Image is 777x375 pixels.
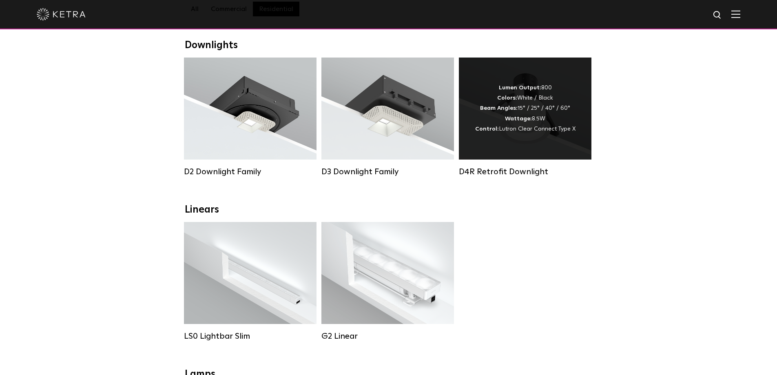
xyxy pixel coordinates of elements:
strong: Control: [475,126,499,132]
div: 800 White / Black 15° / 25° / 40° / 60° 8.5W [475,83,576,134]
div: G2 Linear [321,331,454,341]
strong: Colors: [497,95,517,101]
strong: Lumen Output: [499,85,541,91]
strong: Beam Angles: [480,105,518,111]
img: Hamburger%20Nav.svg [731,10,740,18]
a: D2 Downlight Family Lumen Output:1200Colors:White / Black / Gloss Black / Silver / Bronze / Silve... [184,58,317,177]
div: D4R Retrofit Downlight [459,167,591,177]
a: LS0 Lightbar Slim Lumen Output:200 / 350Colors:White / BlackControl:X96 Controller [184,222,317,341]
a: D4R Retrofit Downlight Lumen Output:800Colors:White / BlackBeam Angles:15° / 25° / 40° / 60°Watta... [459,58,591,177]
div: Linears [185,204,593,216]
div: Downlights [185,40,593,51]
div: LS0 Lightbar Slim [184,331,317,341]
a: D3 Downlight Family Lumen Output:700 / 900 / 1100Colors:White / Black / Silver / Bronze / Paintab... [321,58,454,177]
span: Lutron Clear Connect Type X [499,126,576,132]
strong: Wattage: [505,116,532,122]
div: D2 Downlight Family [184,167,317,177]
img: ketra-logo-2019-white [37,8,86,20]
img: search icon [713,10,723,20]
a: G2 Linear Lumen Output:400 / 700 / 1000Colors:WhiteBeam Angles:Flood / [GEOGRAPHIC_DATA] / Narrow... [321,222,454,341]
div: D3 Downlight Family [321,167,454,177]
